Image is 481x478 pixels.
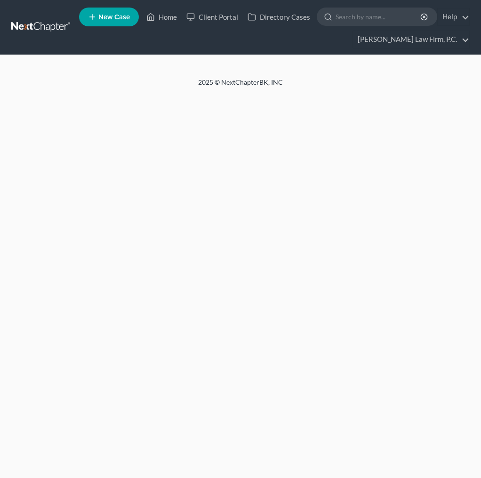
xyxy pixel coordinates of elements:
[438,8,469,25] a: Help
[243,8,315,25] a: Directory Cases
[353,31,469,48] a: [PERSON_NAME] Law Firm, P.C.
[142,8,182,25] a: Home
[182,8,243,25] a: Client Portal
[15,78,466,95] div: 2025 © NextChapterBK, INC
[336,8,422,25] input: Search by name...
[98,14,130,21] span: New Case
